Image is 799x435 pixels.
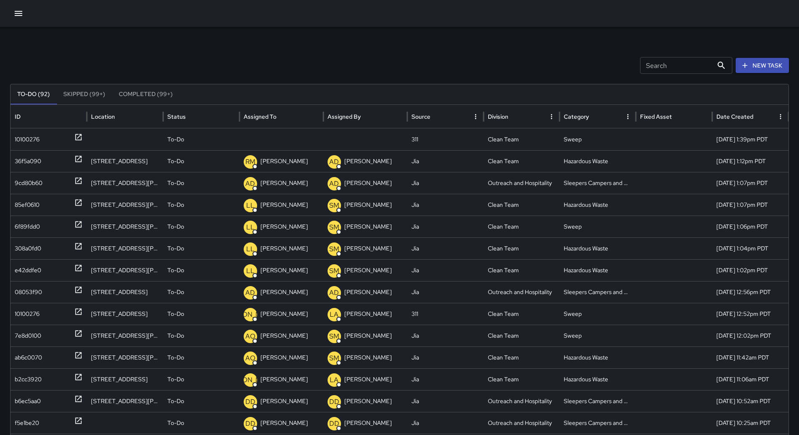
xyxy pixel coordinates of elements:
div: 9cd80b60 [15,172,42,194]
div: Outreach and Hospitality [484,390,560,412]
div: Jia [407,412,484,434]
p: DD [329,397,339,407]
p: LL [246,201,255,211]
p: [PERSON_NAME] [344,194,392,216]
div: 10100276 [15,303,39,325]
p: [PERSON_NAME] [260,172,308,194]
div: ab6c0070 [15,347,42,368]
p: [PERSON_NAME] [260,281,308,303]
div: 620 Gough Street [87,259,163,281]
p: [PERSON_NAME] [260,412,308,434]
div: 630 Mcallister Street [87,194,163,216]
div: Category [564,113,589,120]
div: 10/9/2025, 11:06am PDT [712,368,789,390]
div: Fixed Asset [640,113,672,120]
p: SM [329,266,339,276]
div: Clean Team [484,259,560,281]
div: Jia [407,346,484,368]
p: [PERSON_NAME] [260,369,308,390]
div: 10/9/2025, 1:07pm PDT [712,194,789,216]
p: AD [329,179,339,189]
button: Source column menu [470,111,481,122]
div: Clean Team [484,128,560,150]
div: 1 South Van Ness Avenue [87,172,163,194]
p: SM [329,201,339,211]
p: [PERSON_NAME] [344,281,392,303]
div: 10/9/2025, 12:52pm PDT [712,303,789,325]
div: Sleepers Campers and Loiterers [560,172,636,194]
p: [PERSON_NAME] [260,347,308,368]
p: DD [245,397,255,407]
p: RM [245,157,255,167]
p: AD [329,157,339,167]
p: [PERSON_NAME] [260,303,308,325]
div: 1435 Market Street [87,150,163,172]
div: Sleepers Campers and Loiterers [560,412,636,434]
p: [PERSON_NAME] [344,412,392,434]
p: [PERSON_NAME] [344,151,392,172]
p: To-Do [167,369,184,390]
div: Status [167,113,186,120]
div: 648 Gough Street [87,237,163,259]
p: [PERSON_NAME] [344,172,392,194]
p: [PERSON_NAME] [260,238,308,259]
div: Hazardous Waste [560,237,636,259]
div: 147 Fulton Street [87,390,163,412]
div: 311 [407,303,484,325]
p: To-Do [167,238,184,259]
div: Sweep [560,303,636,325]
p: [PERSON_NAME] [223,310,278,320]
div: 10/9/2025, 1:39pm PDT [712,128,789,150]
div: Source [411,113,430,120]
p: DD [245,419,255,429]
div: Clean Team [484,237,560,259]
p: SM [329,353,339,363]
div: Date Created [716,113,753,120]
p: To-Do [167,216,184,237]
div: Clean Team [484,303,560,325]
div: 36f5a090 [15,151,41,172]
div: Jia [407,281,484,303]
div: Hazardous Waste [560,368,636,390]
div: 460 Gough Street [87,346,163,368]
div: Clean Team [484,325,560,346]
button: Skipped (99+) [57,84,112,104]
p: LL [246,244,255,254]
div: b6ec5aa0 [15,391,41,412]
div: 308a0fd0 [15,238,41,259]
div: b2cc3920 [15,369,42,390]
button: Completed (99+) [112,84,180,104]
p: AD [245,288,255,298]
p: LA [330,310,338,320]
div: Clean Team [484,216,560,237]
div: 85ef0610 [15,194,39,216]
p: AD [329,288,339,298]
div: Sweep [560,216,636,237]
div: Location [91,113,115,120]
p: SM [329,331,339,341]
p: LL [246,266,255,276]
p: [PERSON_NAME] [344,216,392,237]
button: Division column menu [546,111,557,122]
div: Hazardous Waste [560,259,636,281]
div: Sleepers Campers and Loiterers [560,390,636,412]
div: 10/9/2025, 10:52am PDT [712,390,789,412]
div: 1605 Market Street [87,281,163,303]
div: 10/9/2025, 1:02pm PDT [712,259,789,281]
p: [PERSON_NAME] [344,325,392,346]
div: 10/9/2025, 12:56pm PDT [712,281,789,303]
p: [PERSON_NAME] [260,151,308,172]
div: Jia [407,216,484,237]
p: SM [329,244,339,254]
div: Assigned To [244,113,276,120]
div: Jia [407,390,484,412]
button: To-Do (92) [10,84,57,104]
p: [PERSON_NAME] [344,391,392,412]
p: To-Do [167,194,184,216]
p: AD [245,179,255,189]
div: Jia [407,325,484,346]
div: e42ddfe0 [15,260,41,281]
div: Jia [407,194,484,216]
div: Outreach and Hospitality [484,281,560,303]
p: [PERSON_NAME] [260,260,308,281]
